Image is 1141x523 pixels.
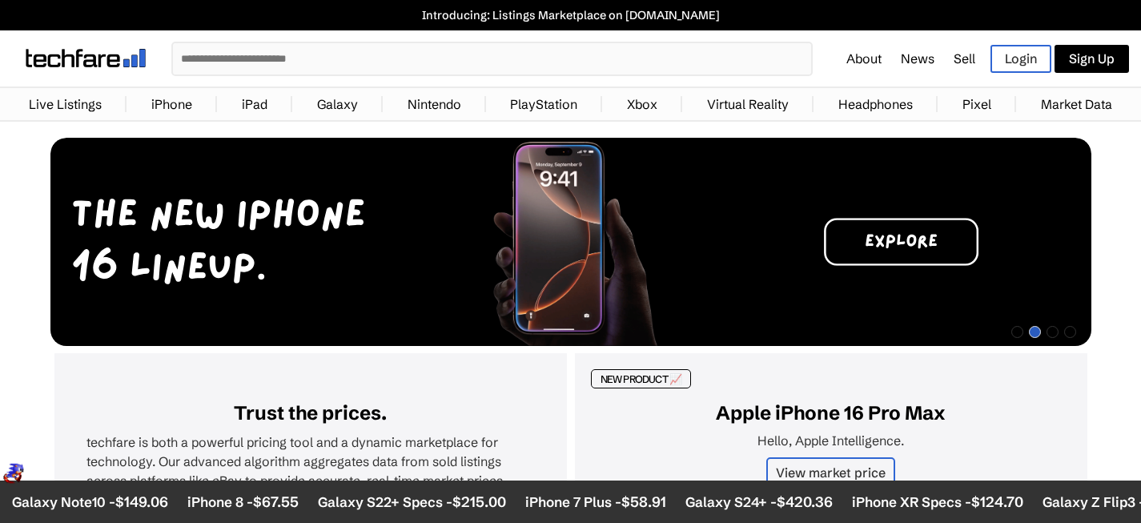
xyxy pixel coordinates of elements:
span: $58.91 [621,493,666,511]
div: NEW PRODUCT 📈 [591,369,692,388]
a: Nintendo [400,88,469,120]
li: iPhone 8 - [187,493,299,511]
span: Go to slide 4 [1064,326,1076,338]
a: Sign Up [1055,45,1129,73]
h2: Trust the prices. [86,401,535,424]
a: Headphones [830,88,921,120]
a: News [901,50,934,66]
a: Galaxy [309,88,366,120]
p: Hello, Apple Intelligence. [607,432,1055,449]
a: Market Data [1033,88,1120,120]
li: Galaxy S24+ - [685,493,833,511]
a: Pixel [954,88,999,120]
a: iPhone [143,88,200,120]
a: View market price [766,457,895,488]
span: $215.00 [452,493,506,511]
div: 2 / 4 [50,138,1091,349]
span: $124.70 [971,493,1023,511]
li: Galaxy Note10 - [12,493,168,511]
span: $67.55 [253,493,299,511]
a: Sell [954,50,975,66]
a: Introducing: Listings Marketplace on [DOMAIN_NAME] [8,8,1133,22]
a: Xbox [619,88,665,120]
span: Go to slide 3 [1047,326,1059,338]
span: $149.06 [115,493,168,511]
a: PlayStation [502,88,585,120]
a: iPad [234,88,275,120]
a: Virtual Reality [699,88,797,120]
li: Galaxy S22+ Specs - [318,493,506,511]
p: techfare is both a powerful pricing tool and a dynamic marketplace for technology. Our advanced a... [86,432,535,509]
span: Go to slide 1 [1011,326,1023,338]
img: techfare logo [26,49,146,67]
a: About [846,50,882,66]
li: iPhone XR Specs - [852,493,1023,511]
img: Desktop Image 2 [50,138,1091,346]
span: Go to slide 2 [1029,326,1041,338]
a: Live Listings [21,88,110,120]
span: $420.36 [777,493,833,511]
li: iPhone 7 Plus - [525,493,666,511]
a: Login [990,45,1051,73]
h2: Apple iPhone 16 Pro Max [607,401,1055,424]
